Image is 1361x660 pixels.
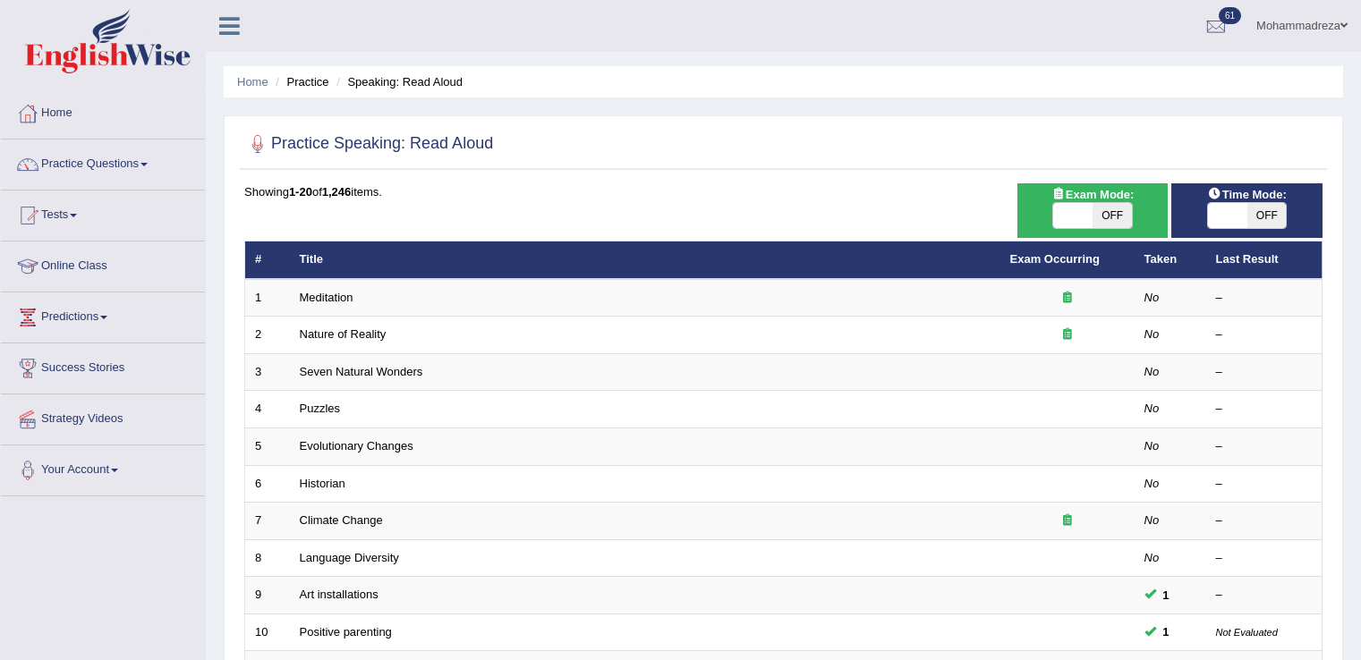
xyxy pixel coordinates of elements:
[1144,365,1160,378] em: No
[300,402,341,415] a: Puzzles
[1,343,205,388] a: Success Stories
[1144,439,1160,453] em: No
[245,317,290,354] td: 2
[1144,477,1160,490] em: No
[1017,183,1169,238] div: Show exams occurring in exams
[1144,291,1160,304] em: No
[332,73,463,90] li: Speaking: Read Aloud
[1216,476,1313,493] div: –
[1,292,205,337] a: Predictions
[1216,627,1278,638] small: Not Evaluated
[1216,290,1313,307] div: –
[1144,551,1160,564] em: No
[244,183,1323,200] div: Showing of items.
[1144,402,1160,415] em: No
[1206,241,1323,279] th: Last Result
[300,477,345,490] a: Historian
[1216,550,1313,567] div: –
[300,365,423,378] a: Seven Natural Wonders
[1010,326,1125,343] div: Exam occurring question
[1216,326,1313,343] div: –
[1,445,205,490] a: Your Account
[300,291,353,304] a: Meditation
[1247,203,1287,228] span: OFF
[1216,438,1313,455] div: –
[1216,364,1313,381] div: –
[300,551,399,564] a: Language Diversity
[1,190,205,235] a: Tests
[271,73,328,90] li: Practice
[1219,7,1241,24] span: 61
[1156,586,1177,605] span: You can still take this question
[1135,241,1206,279] th: Taken
[245,613,290,651] td: 10
[245,539,290,577] td: 8
[1156,622,1177,641] span: You can still take this question
[1201,185,1294,204] span: Time Mode:
[300,439,413,453] a: Evolutionary Changes
[1,140,205,184] a: Practice Questions
[245,353,290,391] td: 3
[1144,327,1160,341] em: No
[289,185,312,199] b: 1-20
[1010,290,1125,307] div: Exam occurring question
[1216,512,1313,529] div: –
[245,391,290,428] td: 4
[245,279,290,317] td: 1
[1044,185,1141,204] span: Exam Mode:
[1,89,205,133] a: Home
[245,241,290,279] th: #
[1010,252,1100,266] a: Exam Occurring
[1,394,205,439] a: Strategy Videos
[300,625,392,639] a: Positive parenting
[245,428,290,466] td: 5
[300,513,383,527] a: Climate Change
[300,588,379,601] a: Art installations
[290,241,1000,279] th: Title
[245,577,290,614] td: 9
[237,75,268,89] a: Home
[1010,512,1125,529] div: Exam occurring question
[245,465,290,503] td: 6
[1,241,205,286] a: Online Class
[1216,401,1313,418] div: –
[1144,513,1160,527] em: No
[244,131,493,157] h2: Practice Speaking: Read Aloud
[322,185,352,199] b: 1,246
[1093,203,1132,228] span: OFF
[1216,587,1313,604] div: –
[300,327,387,341] a: Nature of Reality
[245,503,290,540] td: 7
